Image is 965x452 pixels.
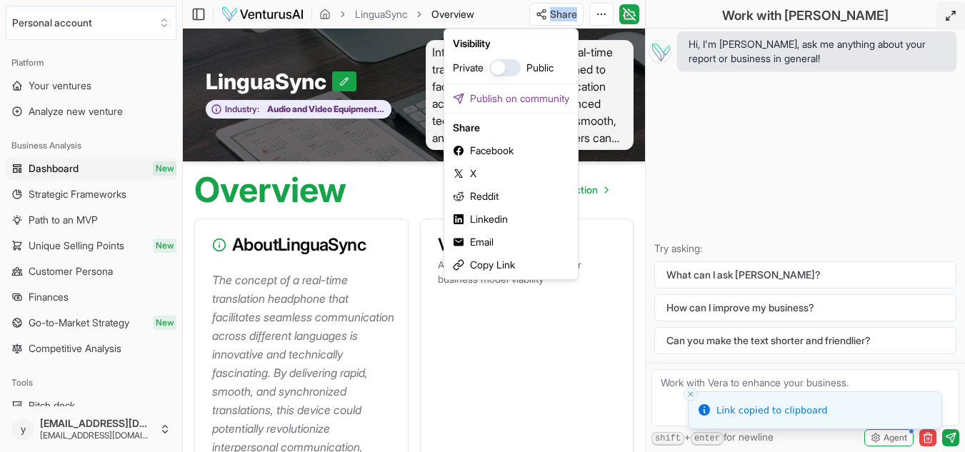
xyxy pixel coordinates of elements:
[526,61,554,75] span: Public
[153,316,176,330] span: New
[6,51,176,74] div: Platform
[259,104,384,115] span: Audio and Video Equipment Manufacturing
[447,32,575,55] div: Visibility
[29,213,98,227] span: Path to an MVP
[649,40,671,63] img: Vera
[654,327,956,354] button: Can you make the text shorter and friendlier?
[654,294,956,321] button: How can I improve my business?
[29,398,75,413] span: Pitch deck
[550,7,577,21] span: Share
[426,40,634,150] span: Introducing a revolutionary real-time translation headphone designed to facilitate seamless commu...
[153,161,176,176] span: New
[40,417,154,430] span: [EMAIL_ADDRESS][DOMAIN_NAME]
[684,387,698,401] button: Close toast
[453,61,484,75] span: Private
[716,403,827,418] div: Link copied to clipboard
[447,231,575,253] button: Email
[29,104,123,119] span: Analyze new venture
[29,161,79,176] span: Dashboard
[29,238,124,253] span: Unique Selling Points
[447,253,575,276] div: Copy Link
[194,173,346,207] h1: Overview
[11,418,34,441] span: y
[447,116,575,139] div: Share
[29,79,91,93] span: Your ventures
[6,371,176,394] div: Tools
[355,7,407,21] a: LinguaSync
[29,316,129,330] span: Go-to-Market Strategy
[29,187,126,201] span: Strategic Frameworks
[221,6,304,23] img: logo
[29,264,113,278] span: Customer Persona
[6,6,176,40] button: Select an organization
[651,432,684,446] kbd: shift
[212,236,391,253] h3: About LinguaSync
[691,432,724,446] kbd: enter
[689,37,945,66] span: Hi, I'm [PERSON_NAME], ask me anything about your report or business in general!
[438,236,616,253] h3: Viability Score
[6,134,176,157] div: Business Analysis
[447,185,575,208] button: Reddit
[447,87,575,110] a: Publish on community
[884,432,907,443] span: Agent
[206,69,332,94] span: LinguaSync
[447,162,575,185] button: X
[29,341,121,356] span: Competitive Analysis
[319,7,474,21] nav: breadcrumb
[438,258,616,286] p: AI-powered assessment of your business model viability
[654,261,956,288] button: What can I ask [PERSON_NAME]?
[225,104,259,115] span: Industry:
[722,6,889,26] h2: Work with [PERSON_NAME]
[431,7,474,21] span: Overview
[447,139,575,162] button: Facebook
[153,238,176,253] span: New
[40,430,154,441] span: [EMAIL_ADDRESS][DOMAIN_NAME]
[654,241,956,256] p: Try asking:
[651,430,774,446] span: + for newline
[447,208,575,231] button: Linkedin
[29,290,69,304] span: Finances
